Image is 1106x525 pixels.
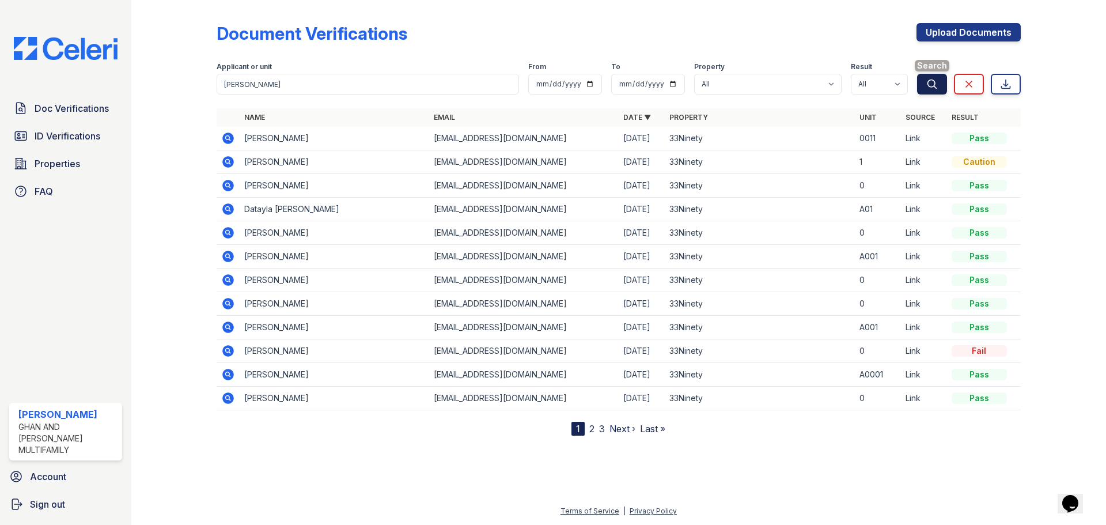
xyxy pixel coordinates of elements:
td: [DATE] [619,339,665,363]
a: Privacy Policy [630,507,677,515]
td: Link [901,387,947,410]
a: Result [952,113,979,122]
td: 33Ninety [665,316,854,339]
td: [PERSON_NAME] [240,269,429,292]
label: To [611,62,620,71]
span: Properties [35,157,80,171]
div: Pass [952,180,1007,191]
a: Date ▼ [623,113,651,122]
td: Link [901,221,947,245]
td: 0 [855,339,901,363]
td: A0001 [855,363,901,387]
td: 33Ninety [665,339,854,363]
td: [PERSON_NAME] [240,221,429,245]
div: Pass [952,274,1007,286]
td: [EMAIL_ADDRESS][DOMAIN_NAME] [429,292,619,316]
td: 1 [855,150,901,174]
span: Account [30,470,66,484]
td: [DATE] [619,221,665,245]
button: Search [917,74,947,95]
div: [PERSON_NAME] [18,407,118,421]
td: [DATE] [619,150,665,174]
input: Search by name, email, or unit number [217,74,519,95]
td: Link [901,339,947,363]
iframe: chat widget [1058,479,1094,513]
div: Pass [952,203,1007,215]
a: Unit [859,113,877,122]
span: FAQ [35,184,53,198]
a: ID Verifications [9,124,122,148]
div: Pass [952,298,1007,309]
td: 33Ninety [665,221,854,245]
a: Name [244,113,265,122]
div: Pass [952,369,1007,380]
td: 0 [855,221,901,245]
td: [PERSON_NAME] [240,292,429,316]
td: [EMAIL_ADDRESS][DOMAIN_NAME] [429,339,619,363]
button: Sign out [5,493,127,516]
td: [DATE] [619,363,665,387]
a: Email [434,113,455,122]
td: Link [901,198,947,221]
label: From [528,62,546,71]
div: Pass [952,133,1007,144]
td: [PERSON_NAME] [240,363,429,387]
span: Doc Verifications [35,101,109,115]
td: 33Ninety [665,363,854,387]
td: Link [901,269,947,292]
td: [DATE] [619,316,665,339]
td: A001 [855,316,901,339]
div: Pass [952,227,1007,239]
td: [DATE] [619,292,665,316]
div: Fail [952,345,1007,357]
td: [DATE] [619,245,665,269]
td: [EMAIL_ADDRESS][DOMAIN_NAME] [429,150,619,174]
td: 0 [855,387,901,410]
td: A001 [855,245,901,269]
td: 33Ninety [665,292,854,316]
td: [PERSON_NAME] [240,174,429,198]
a: Properties [9,152,122,175]
td: [EMAIL_ADDRESS][DOMAIN_NAME] [429,316,619,339]
a: Source [906,113,935,122]
span: Sign out [30,497,65,511]
a: Account [5,465,127,488]
a: Terms of Service [560,507,619,515]
div: Document Verifications [217,23,407,44]
td: [EMAIL_ADDRESS][DOMAIN_NAME] [429,221,619,245]
div: 1 [571,422,585,436]
td: Link [901,292,947,316]
td: [PERSON_NAME] [240,245,429,269]
td: Link [901,316,947,339]
td: 0 [855,292,901,316]
td: [DATE] [619,269,665,292]
td: Datayla [PERSON_NAME] [240,198,429,221]
td: A01 [855,198,901,221]
td: [EMAIL_ADDRESS][DOMAIN_NAME] [429,387,619,410]
td: [PERSON_NAME] [240,316,429,339]
td: 33Ninety [665,387,854,410]
a: 3 [599,423,605,435]
td: [PERSON_NAME] [240,387,429,410]
div: | [623,507,626,515]
td: [EMAIL_ADDRESS][DOMAIN_NAME] [429,269,619,292]
label: Result [851,62,872,71]
a: Next › [609,423,635,435]
img: CE_Logo_Blue-a8612792a0a2168367f1c8372b55b34899dd931a85d93a1a3d3e32e68fde9ad4.png [5,37,127,60]
td: Link [901,127,947,150]
td: [DATE] [619,198,665,221]
a: Last » [640,423,665,435]
td: [EMAIL_ADDRESS][DOMAIN_NAME] [429,127,619,150]
td: 33Ninety [665,269,854,292]
a: Doc Verifications [9,97,122,120]
td: 33Ninety [665,245,854,269]
td: Link [901,363,947,387]
td: [PERSON_NAME] [240,127,429,150]
td: [DATE] [619,387,665,410]
div: Ghan and [PERSON_NAME] Multifamily [18,421,118,456]
td: [EMAIL_ADDRESS][DOMAIN_NAME] [429,174,619,198]
div: Pass [952,322,1007,333]
a: FAQ [9,180,122,203]
td: [DATE] [619,127,665,150]
td: 33Ninety [665,198,854,221]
